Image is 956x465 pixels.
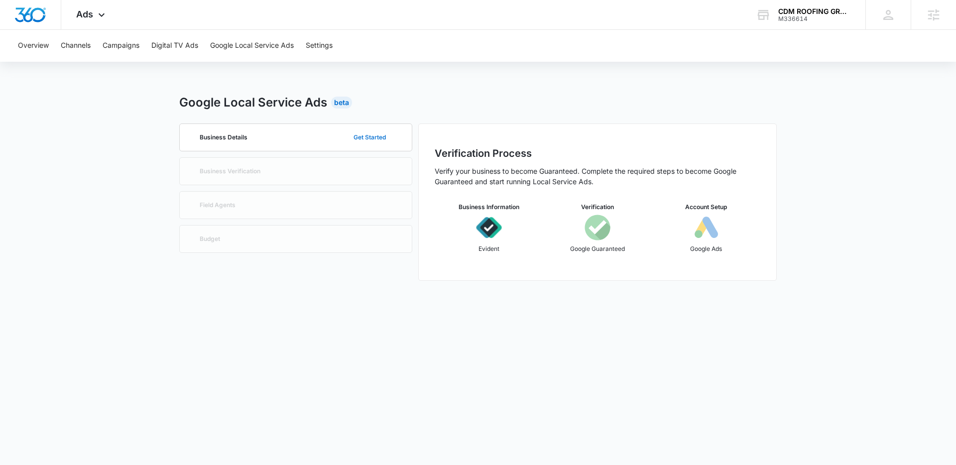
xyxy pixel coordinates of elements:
[459,203,519,212] h3: Business Information
[693,215,719,240] img: icon-googleAds-b.svg
[18,30,49,62] button: Overview
[585,215,610,240] img: icon-googleGuaranteed.svg
[476,215,502,240] img: icon-evident.svg
[435,146,760,161] h2: Verification Process
[685,203,727,212] h3: Account Setup
[581,203,614,212] h3: Verification
[478,244,499,253] p: Evident
[344,125,396,149] button: Get Started
[179,94,327,112] h2: Google Local Service Ads
[76,9,93,19] span: Ads
[331,97,352,109] div: Beta
[570,244,625,253] p: Google Guaranteed
[61,30,91,62] button: Channels
[778,15,851,22] div: account id
[435,166,760,187] p: Verify your business to become Guaranteed. Complete the required steps to become Google Guarantee...
[210,30,294,62] button: Google Local Service Ads
[200,134,247,140] p: Business Details
[690,244,722,253] p: Google Ads
[103,30,139,62] button: Campaigns
[179,123,412,151] a: Business DetailsGet Started
[778,7,851,15] div: account name
[151,30,198,62] button: Digital TV Ads
[306,30,333,62] button: Settings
